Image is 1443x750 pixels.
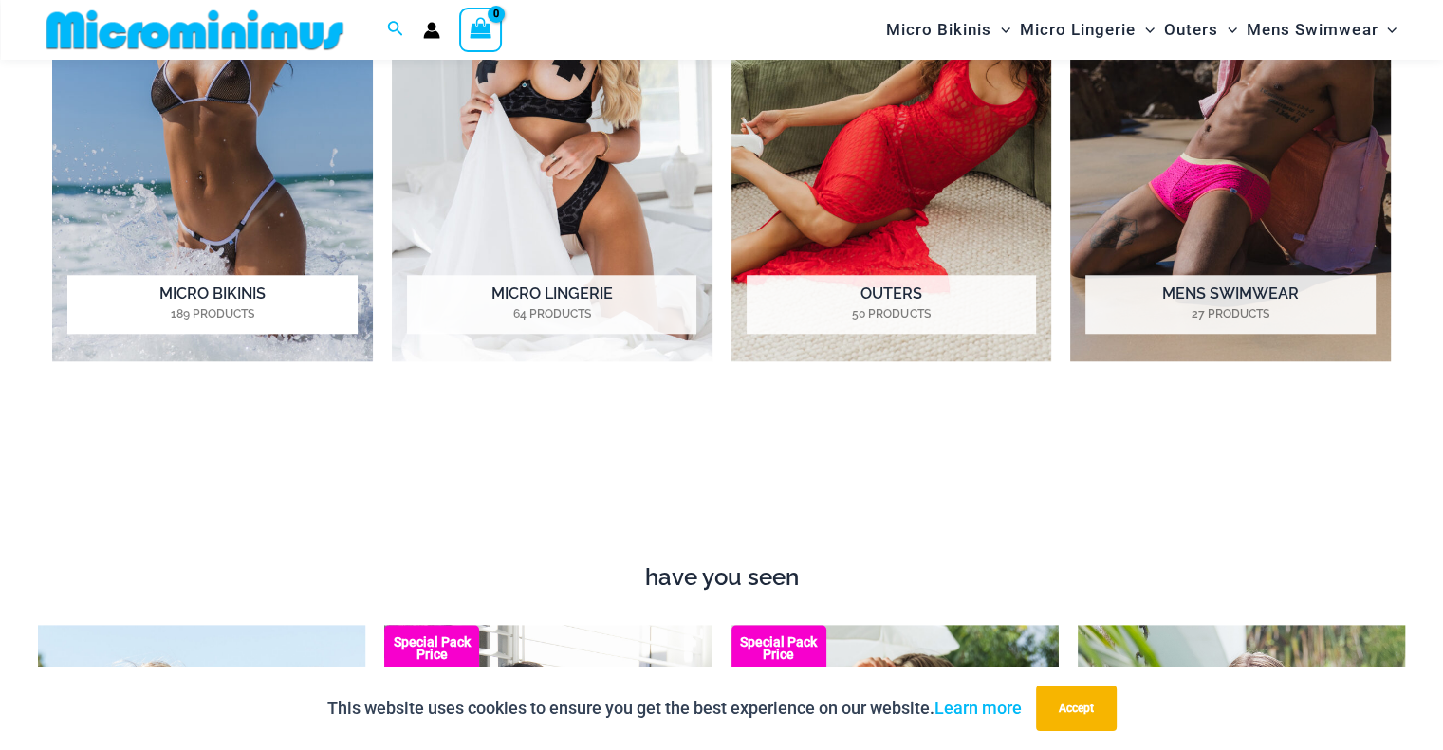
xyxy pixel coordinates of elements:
[1036,686,1117,731] button: Accept
[407,305,696,322] mark: 64 Products
[1136,6,1155,54] span: Menu Toggle
[1085,305,1375,322] mark: 27 Products
[934,698,1022,718] a: Learn more
[881,6,1015,54] a: Micro BikinisMenu ToggleMenu Toggle
[747,275,1036,334] h2: Outers
[886,6,991,54] span: Micro Bikinis
[991,6,1010,54] span: Menu Toggle
[384,636,479,661] b: Special Pack Price
[39,9,351,51] img: MM SHOP LOGO FLAT
[1247,6,1378,54] span: Mens Swimwear
[1085,275,1375,334] h2: Mens Swimwear
[1218,6,1237,54] span: Menu Toggle
[52,412,1391,554] iframe: TrustedSite Certified
[1164,6,1218,54] span: Outers
[423,22,440,39] a: Account icon link
[38,564,1405,592] h4: have you seen
[879,3,1405,57] nav: Site Navigation
[67,305,357,322] mark: 189 Products
[459,8,503,51] a: View Shopping Cart, empty
[1242,6,1401,54] a: Mens SwimwearMenu ToggleMenu Toggle
[1020,6,1136,54] span: Micro Lingerie
[67,275,357,334] h2: Micro Bikinis
[387,18,404,42] a: Search icon link
[747,305,1036,322] mark: 50 Products
[731,636,826,661] b: Special Pack Price
[327,694,1022,723] p: This website uses cookies to ensure you get the best experience on our website.
[407,275,696,334] h2: Micro Lingerie
[1159,6,1242,54] a: OutersMenu ToggleMenu Toggle
[1378,6,1397,54] span: Menu Toggle
[1015,6,1159,54] a: Micro LingerieMenu ToggleMenu Toggle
